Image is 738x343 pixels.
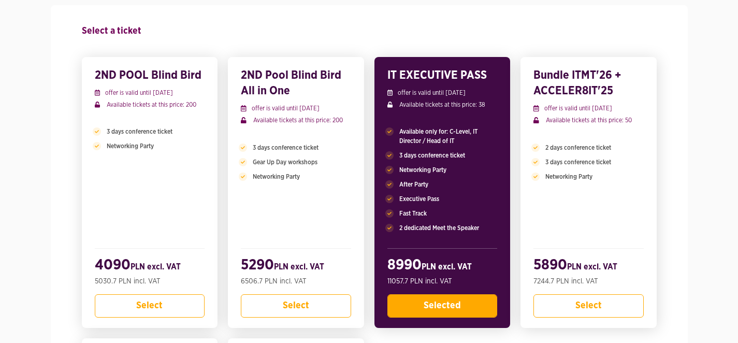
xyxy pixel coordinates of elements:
[95,88,205,97] p: offer is valid until [DATE]
[399,165,446,175] span: Networking Party
[399,180,428,189] span: After Party
[545,143,611,152] span: 2 days conference ticket
[387,88,498,97] p: offer is valid until [DATE]
[95,67,205,83] h3: 2ND POOL Blind Bird
[399,209,427,218] span: Fast Track
[533,294,644,318] button: Select
[95,276,205,287] p: 5030.7 PLN incl. VAT
[399,127,498,146] span: Available only for: C-Level, IT Director / Head of IT
[533,104,644,113] p: offer is valid until [DATE]
[241,116,351,125] p: Available tickets at this price: 200
[95,100,205,109] p: Available tickets at this price: 200
[253,143,319,152] span: 3 days conference ticket
[241,276,351,287] p: 6506.7 PLN incl. VAT
[82,21,657,41] h4: Select a ticket
[283,301,309,310] span: Select
[533,276,644,287] p: 7244.7 PLN incl. VAT
[241,256,351,276] h2: 5290
[274,263,324,271] span: PLN excl. VAT
[399,223,479,233] span: 2 dedicated Meet the Speaker
[107,141,154,151] span: Networking Party
[95,294,205,318] button: Select
[399,151,465,160] span: 3 days conference ticket
[95,256,205,276] h2: 4090
[424,301,461,310] span: Selected
[422,263,472,271] span: PLN excl. VAT
[253,158,317,167] span: Gear Up Day workshops
[399,194,439,204] span: Executive Pass
[545,172,592,181] span: Networking Party
[575,301,602,310] span: Select
[387,294,498,318] button: Selected
[387,67,498,83] h3: IT EXECUTIVE PASS
[387,100,498,109] p: Available tickets at this price: 38
[241,294,351,318] button: Select
[107,127,172,136] span: 3 days conference ticket
[241,67,351,98] h3: 2ND Pool Blind Bird All in One
[136,301,163,310] span: Select
[545,158,611,167] span: 3 days conference ticket
[567,263,617,271] span: PLN excl. VAT
[253,172,300,181] span: Networking Party
[533,256,644,276] h2: 5890
[387,256,498,276] h2: 8990
[387,276,498,287] p: 11057.7 PLN incl. VAT
[241,104,351,113] p: offer is valid until [DATE]
[533,116,644,125] p: Available tickets at this price: 50
[131,263,181,271] span: PLN excl. VAT
[533,67,644,98] h3: Bundle ITMT'26 + ACCELER8IT'25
